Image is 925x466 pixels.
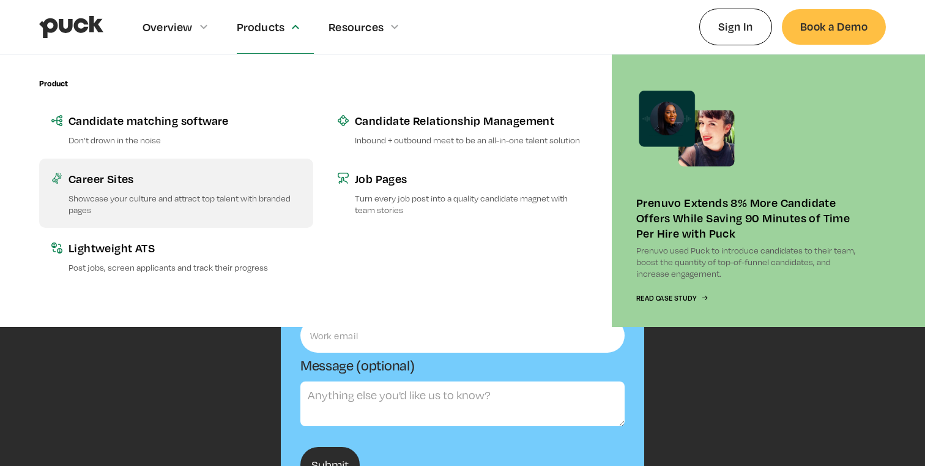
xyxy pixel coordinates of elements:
p: Showcase your culture and attract top talent with branded pages [69,192,301,216]
a: Job PagesTurn every job post into a quality candidate magnet with team stories [325,159,600,228]
div: Product [39,79,68,88]
div: Career Sites [69,171,301,186]
div: Read Case Study [636,295,696,303]
p: Prenuvo used Puck to introduce candidates to their team, boost the quantity of top-of-funnel cand... [636,244,861,280]
div: Resources [329,20,384,34]
div: Products [237,20,285,34]
div: Job Pages [355,171,587,186]
div: Lightweight ATS [69,240,301,255]
a: Prenuvo Extends 8% More Candidate Offers While Saving 90 Minutes of Time Per Hire with PuckPrenuv... [612,54,886,327]
div: Candidate Relationship Management [355,113,587,128]
a: Sign In [699,9,772,45]
div: Prenuvo Extends 8% More Candidate Offers While Saving 90 Minutes of Time Per Hire with Puck [636,195,861,241]
a: Candidate matching softwareDon’t drown in the noise [39,100,313,158]
p: Inbound + outbound meet to be an all-in-one talent solution [355,134,587,146]
p: Post jobs, screen applicants and track their progress [69,261,301,273]
a: Book a Demo [782,9,886,44]
p: Don’t drown in the noise [69,134,301,146]
div: Candidate matching software [69,113,301,128]
div: Overview [143,20,193,34]
a: Career SitesShowcase your culture and attract top talent with branded pages [39,159,313,228]
label: Message (optional) [300,358,414,374]
input: Work email [300,318,625,353]
p: Turn every job post into a quality candidate magnet with team stories [355,192,587,216]
a: Lightweight ATSPost jobs, screen applicants and track their progress [39,228,313,285]
a: Candidate Relationship ManagementInbound + outbound meet to be an all-in-one talent solution [325,100,600,158]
